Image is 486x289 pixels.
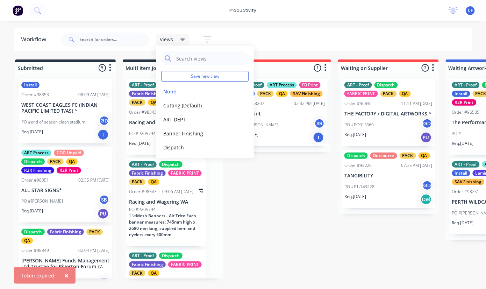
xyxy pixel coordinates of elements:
[399,91,411,97] div: QA
[422,118,433,129] div: GD
[419,153,430,159] div: QA
[452,140,474,147] p: Req. [DATE]
[380,91,397,97] div: PACK
[400,153,416,159] div: PACK
[344,173,433,179] p: TANGIBILITY
[226,5,260,16] div: productivity
[176,51,245,65] input: Search views
[344,184,375,190] p: PO #P1-143228
[160,36,173,43] span: Views
[129,161,157,168] div: ART - Proof
[129,82,157,88] div: ART - Proof
[237,122,278,128] p: PO #[PERSON_NAME]
[19,147,112,223] div: ART ProcessCOD UnpaidDispatchPACKQAR2R FinishingR2R PrintOrder #9835102:35 PM [DATE]ALL STAR SIGN...
[148,270,159,276] div: QA
[78,177,109,183] div: 02:35 PM [DATE]
[21,158,45,165] div: Dispatch
[129,91,166,97] div: Fabric Finishing
[452,91,470,97] div: Install
[452,82,480,88] div: ART - Proof
[21,119,85,125] p: PO #end of season clean stadium
[126,79,220,155] div: ART - ProofDispatchFabric FinishingFABRIC PRINTPACKQAOrder #9834308:31 AM [DATE]Racing and Wageri...
[452,189,480,195] div: Order #98251
[129,213,196,238] span: Mesh Banners - Air Trico Each banner measures: 745mm high x 2680 mm long, supplied hem and eyelet...
[452,220,474,226] p: Req. [DATE]
[161,129,236,138] button: Banner Finishing
[401,100,433,107] div: 11:11 AM [DATE]
[21,198,63,204] p: PO #[PERSON_NAME]
[342,79,435,146] div: ART - ProofDispatchFABRIC PRINTPACKQAOrder #9684611:11 AM [DATE]THE FACTORY / DIGITAL ARTWORKS ^P...
[290,91,323,97] div: SAV Finishing
[21,258,109,275] p: [PERSON_NAME] Funds Management Ltd Trustee for Riverton Forum c/- JLL
[21,82,40,88] div: Install
[159,253,183,259] div: Dispatch
[21,177,49,183] div: Order #98351
[148,99,159,106] div: QA
[66,158,78,165] div: QA
[344,100,372,107] div: Order #96846
[98,129,109,140] div: I
[99,277,109,288] div: pW
[344,91,378,97] div: FABRIC PRINT
[161,71,249,82] button: Save new view
[99,115,109,126] div: GD
[267,82,297,88] div: ART Process
[86,229,103,235] div: PACK
[21,238,33,244] div: QA
[21,129,43,135] p: Req. [DATE]
[129,179,145,185] div: PACK
[344,193,366,200] p: Req. [DATE]
[21,188,109,193] p: ALL STAR SIGNS*
[161,115,236,124] button: ART DEPT
[161,157,236,165] button: Fabric Finishing
[126,158,206,246] div: ART - ProofDispatchFabric FinishingFABRIC PRINTPACKQAOrder #9834309:06 AM [DATE]Racing and Wageri...
[168,170,202,176] div: FABRIC PRINT
[78,92,109,98] div: 08:09 AM [DATE]
[401,162,433,169] div: 07:35 AM [DATE]
[21,92,49,98] div: Order #98353
[257,91,274,97] div: PACK
[452,99,477,106] div: R2R Print
[237,111,325,117] p: Tako Print
[276,91,288,97] div: QA
[99,195,109,205] div: SB
[129,170,166,176] div: Fabric Finishing
[129,120,217,126] p: Racing and Wagering WA
[468,7,473,14] span: CF
[344,162,372,169] div: Order #98220
[57,267,76,284] button: Close
[148,179,159,185] div: QA
[21,208,43,214] p: Req. [DATE]
[313,132,324,143] div: I
[374,82,398,88] div: Dispatch
[78,247,109,254] div: 02:04 PM [DATE]
[159,161,183,168] div: Dispatch
[21,150,51,156] div: ART Process
[21,102,109,114] p: WEST COAST EAGLES FC (INDIAN PACIFIC LIMITED T/AS) ^
[80,33,149,47] input: Search for orders...
[129,199,203,205] p: Racing and Wagering WA
[294,100,325,107] div: 02:32 PM [DATE]
[129,213,136,219] span: 15 x
[129,109,157,115] div: Order #98343
[161,87,236,96] button: None
[452,170,470,176] div: Install
[21,35,50,44] div: Workflow
[129,253,157,259] div: ART - Proof
[129,131,156,137] p: PO #P205794
[342,150,435,208] div: DispatchOutsourcePACKQAOrder #9822007:35 AM [DATE]TANGIBILITYPO #P1-143228GDReq.[DATE]Del
[21,272,54,279] div: Token expired
[98,208,109,219] div: PU
[129,99,145,106] div: PACK
[129,189,157,195] div: Order #98343
[47,158,64,165] div: PACK
[344,153,368,159] div: Dispatch
[422,180,433,191] div: GD
[421,194,432,205] div: Del
[21,229,45,235] div: Dispatch
[421,132,432,143] div: PU
[161,101,236,110] button: Cutting (Default)
[452,131,462,137] p: PO #
[344,82,372,88] div: ART - Proof
[129,140,151,147] p: Req. [DATE]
